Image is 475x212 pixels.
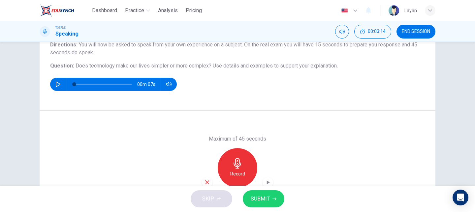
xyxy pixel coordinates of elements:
[40,4,89,17] a: EduSynch logo
[218,148,257,188] button: Record
[335,25,349,39] div: Mute
[50,62,425,70] h6: Question :
[125,7,144,14] span: Practice
[404,7,417,14] div: Layan
[354,25,391,39] div: Hide
[186,7,202,14] span: Pricing
[251,194,270,203] span: SUBMIT
[55,25,66,30] span: TOEFL®
[368,29,386,34] span: 00:03:14
[453,190,468,205] div: Open Intercom Messenger
[213,63,338,69] span: Use details and examples to support your explanation.
[396,25,435,39] button: END SESSION
[209,135,266,143] h6: Maximum of 45 seconds
[155,5,180,16] button: Analysis
[183,5,205,16] button: Pricing
[158,7,178,14] span: Analysis
[92,7,117,14] span: Dashboard
[389,5,399,16] img: Profile picture
[340,8,349,13] img: en
[76,63,211,69] span: Does technology make our lives simpler or more complex?
[89,5,120,16] button: Dashboard
[122,5,153,16] button: Practice
[137,78,161,91] span: 00m 07s
[40,4,74,17] img: EduSynch logo
[230,170,245,178] h6: Record
[55,30,79,38] h1: Speaking
[50,41,425,57] h6: Directions :
[354,25,391,39] button: 00:03:14
[243,190,284,207] button: SUBMIT
[402,29,430,34] span: END SESSION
